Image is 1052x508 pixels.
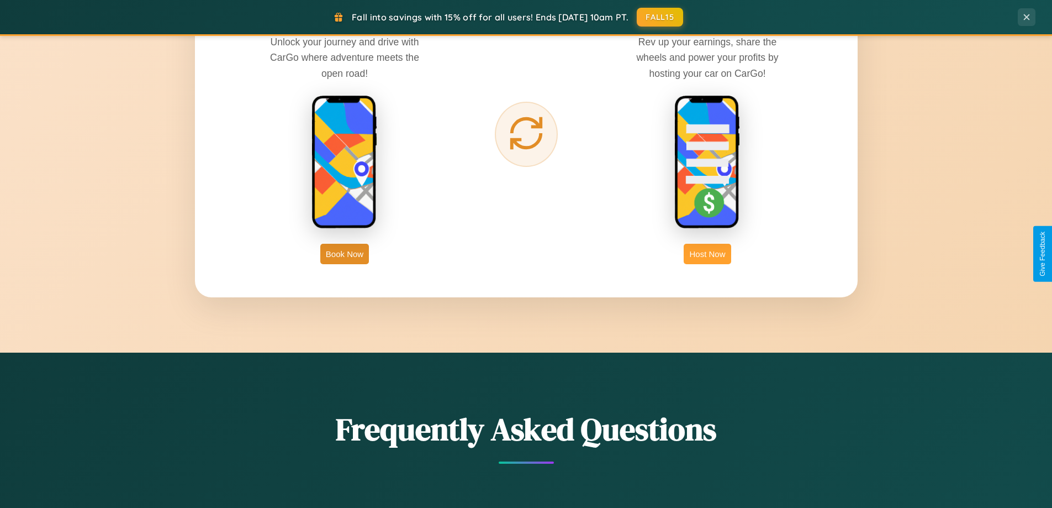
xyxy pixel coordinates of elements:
p: Unlock your journey and drive with CarGo where adventure meets the open road! [262,34,427,81]
img: host phone [674,95,741,230]
p: Rev up your earnings, share the wheels and power your profits by hosting your car on CarGo! [625,34,790,81]
h2: Frequently Asked Questions [195,408,858,451]
span: Fall into savings with 15% off for all users! Ends [DATE] 10am PT. [352,12,628,23]
button: Book Now [320,244,369,264]
button: FALL15 [637,8,683,27]
button: Host Now [684,244,731,264]
div: Give Feedback [1039,232,1046,276]
img: rent phone [311,95,378,230]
